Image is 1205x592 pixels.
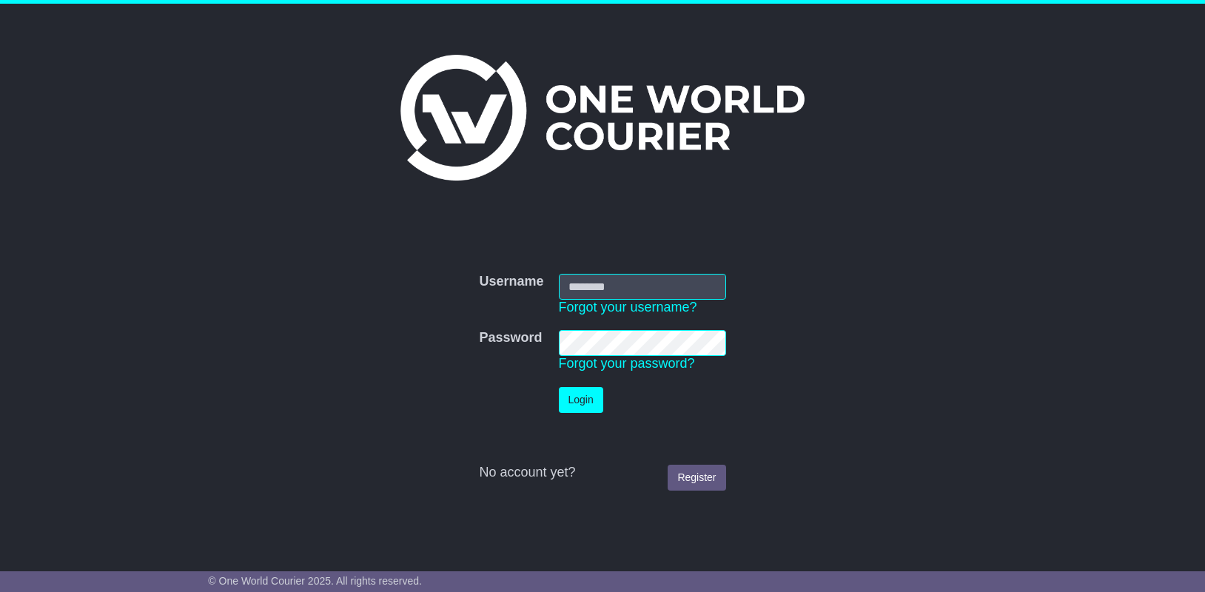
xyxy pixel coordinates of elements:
a: Forgot your username? [559,300,697,314]
span: © One World Courier 2025. All rights reserved. [208,575,422,587]
button: Login [559,387,603,413]
img: One World [400,55,805,181]
a: Forgot your password? [559,356,695,371]
div: No account yet? [479,465,725,481]
a: Register [668,465,725,491]
label: Username [479,274,543,290]
label: Password [479,330,542,346]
